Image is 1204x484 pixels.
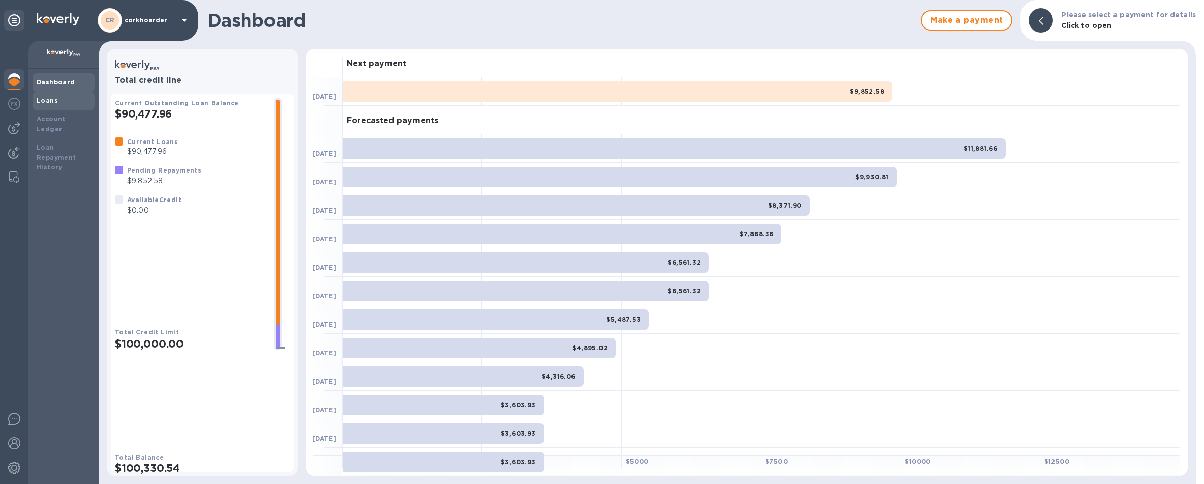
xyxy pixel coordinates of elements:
b: [DATE] [312,93,336,100]
p: $0.00 [127,205,182,216]
h2: $100,000.00 [115,337,265,350]
b: $6,561.32 [668,259,701,266]
b: Total Credit Limit [115,328,179,336]
b: [DATE] [312,349,336,357]
b: $7,868.36 [740,230,774,238]
b: Available Credit [127,196,182,204]
b: [DATE] [312,207,336,214]
b: $11,881.66 [964,145,998,152]
b: Loans [37,97,58,104]
p: corkhoarder [125,17,175,24]
img: Logo [37,13,79,25]
b: $ 12500 [1044,458,1069,465]
b: Account Ledger [37,115,66,133]
b: $6,561.32 [668,287,701,295]
b: Current Loans [127,138,178,146]
b: $4,895.02 [572,344,608,352]
b: [DATE] [312,435,336,442]
b: Loan Repayment History [37,144,76,172]
h2: $90,477.96 [115,107,265,120]
span: Make a payment [930,14,1003,26]
b: [DATE] [312,235,336,243]
p: $90,477.96 [127,146,178,157]
b: $3,603.93 [501,430,536,437]
div: Unpin categories [4,10,24,31]
b: Pending Repayments [127,166,201,174]
h3: Forecasted payments [347,116,438,126]
b: Click to open [1061,21,1111,30]
b: $9,852.58 [850,88,884,95]
b: $4,316.06 [541,373,576,380]
b: Please select a payment for details [1061,11,1196,19]
button: Make a payment [921,10,1012,31]
b: $8,371.90 [768,202,802,209]
b: $ 10000 [905,458,930,465]
b: CR [105,16,115,24]
h3: Next payment [347,59,406,69]
b: $ 5000 [626,458,649,465]
h2: $100,330.54 [115,462,290,474]
b: $3,603.93 [501,458,536,466]
p: $9,852.58 [127,176,201,186]
img: Foreign exchange [8,98,20,110]
b: [DATE] [312,406,336,414]
h1: Dashboard [207,10,916,31]
b: [DATE] [312,264,336,271]
b: Dashboard [37,78,75,86]
b: $5,487.53 [606,316,641,323]
b: $ 7500 [765,458,788,465]
b: [DATE] [312,178,336,186]
h3: Total credit line [115,76,290,86]
b: Current Outstanding Loan Balance [115,99,239,107]
b: [DATE] [312,150,336,157]
b: [DATE] [312,292,336,300]
b: $3,603.93 [501,401,536,409]
b: [DATE] [312,321,336,328]
b: $9,930.81 [855,173,889,181]
b: Total Balance [115,453,164,461]
b: [DATE] [312,378,336,385]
